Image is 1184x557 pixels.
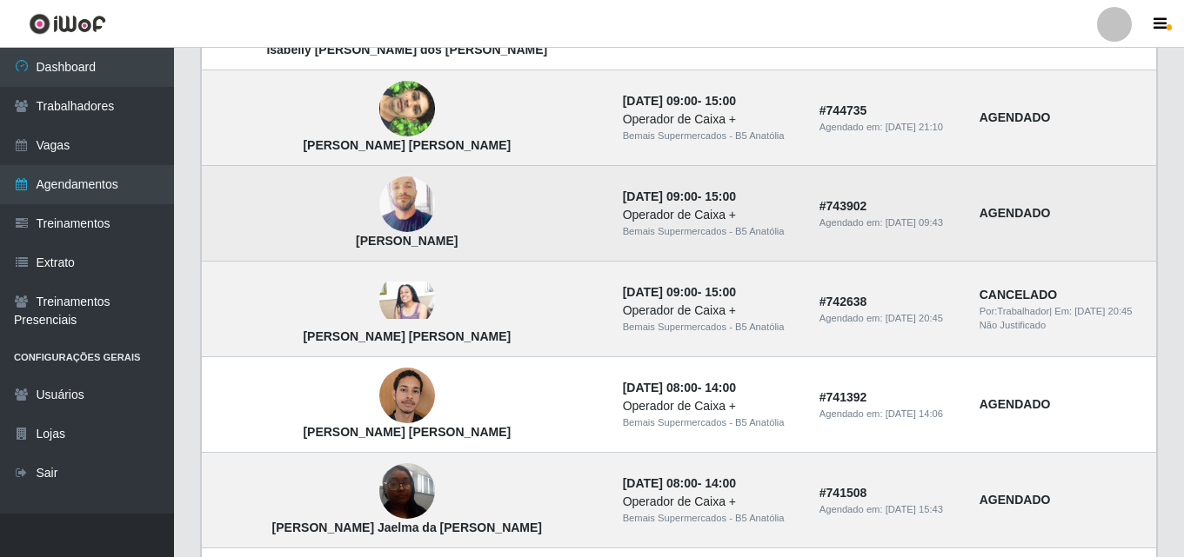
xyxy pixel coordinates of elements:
time: [DATE] 20:45 [1074,306,1132,316]
strong: AGENDADO [980,397,1051,411]
span: Por: Trabalhador [980,306,1049,316]
div: Operador de Caixa + [623,493,799,511]
strong: - [623,94,736,108]
img: Elton John Feitoza da Silva [379,359,435,433]
div: Operador de Caixa + [623,206,799,224]
strong: AGENDADO [980,206,1051,220]
strong: [PERSON_NAME] [PERSON_NAME] [303,329,511,343]
strong: Isabelly [PERSON_NAME] dos [PERSON_NAME] [266,43,547,56]
img: CoreUI Logo [29,13,106,35]
div: Operador de Caixa + [623,110,799,129]
strong: - [623,476,736,490]
time: [DATE] 09:00 [623,285,698,299]
time: 15:00 [705,285,736,299]
div: Operador de Caixa + [623,302,799,320]
time: [DATE] 15:43 [886,504,943,514]
img: Jose Lucas de Almeida Souza [379,60,435,159]
img: Luana Martins Félix [379,282,435,319]
div: Não Justificado [980,318,1146,333]
time: [DATE] 08:00 [623,476,698,490]
strong: [PERSON_NAME] [356,234,458,248]
div: Operador de Caixa + [623,397,799,415]
strong: # 741508 [819,486,867,500]
strong: # 742638 [819,295,867,308]
strong: - [623,189,736,203]
div: Agendado em: [819,311,959,326]
time: 15:00 [705,189,736,203]
strong: # 743902 [819,199,867,213]
div: Agendado em: [819,407,959,421]
div: Agendado em: [819,120,959,135]
time: [DATE] 20:45 [886,313,943,323]
strong: [PERSON_NAME] [PERSON_NAME] [303,138,511,152]
div: Bemais Supermercados - B5 Anatólia [623,320,799,335]
strong: CANCELADO [980,288,1057,302]
strong: AGENDADO [980,110,1051,124]
strong: [PERSON_NAME] [PERSON_NAME] [303,425,511,439]
time: [DATE] 08:00 [623,381,698,395]
strong: AGENDADO [980,493,1051,507]
strong: # 744735 [819,103,867,117]
time: [DATE] 09:43 [886,217,943,228]
img: Francisca Jaelma da Silva Lopes [379,454,435,528]
strong: - [623,285,736,299]
div: | Em: [980,304,1146,319]
time: [DATE] 21:10 [886,122,943,132]
div: Agendado em: [819,216,959,230]
strong: # 741392 [819,390,867,404]
time: [DATE] 14:06 [886,408,943,419]
strong: [PERSON_NAME] Jaelma da [PERSON_NAME] [272,521,542,534]
time: 14:00 [705,381,736,395]
time: 15:00 [705,94,736,108]
img: Alan Alex de lima [379,169,435,239]
time: [DATE] 09:00 [623,94,698,108]
time: [DATE] 09:00 [623,189,698,203]
div: Agendado em: [819,502,959,517]
div: Bemais Supermercados - B5 Anatólia [623,511,799,526]
time: 14:00 [705,476,736,490]
div: Bemais Supermercados - B5 Anatólia [623,415,799,430]
strong: - [623,381,736,395]
div: Bemais Supermercados - B5 Anatólia [623,224,799,239]
div: Bemais Supermercados - B5 Anatólia [623,129,799,143]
